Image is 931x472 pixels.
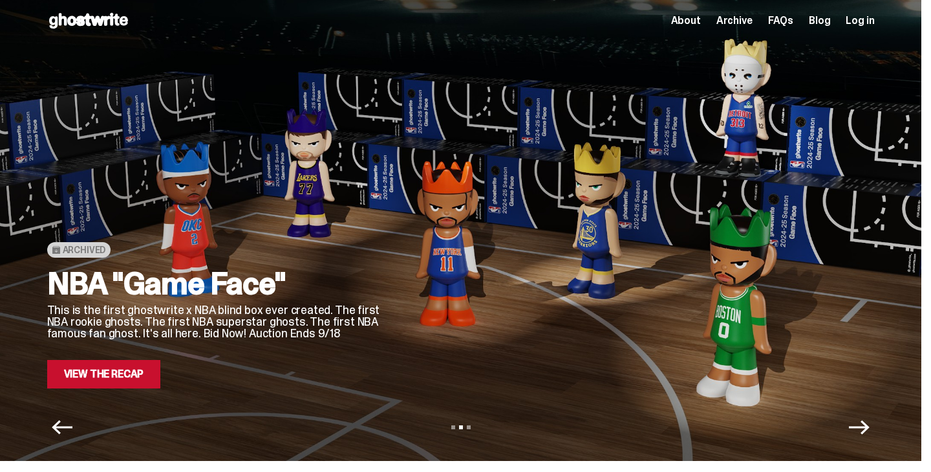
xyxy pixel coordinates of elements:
[52,417,72,438] button: Previous
[467,425,471,429] button: View slide 3
[768,16,793,26] a: FAQs
[63,245,106,255] span: Archived
[459,425,463,429] button: View slide 2
[451,425,455,429] button: View slide 1
[47,304,383,339] p: This is the first ghostwrite x NBA blind box ever created. The first NBA rookie ghosts. The first...
[809,16,830,26] a: Blog
[716,16,753,26] a: Archive
[849,417,870,438] button: Next
[47,360,161,388] a: View the Recap
[671,16,701,26] a: About
[47,268,383,299] h2: NBA "Game Face"
[846,16,874,26] a: Log in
